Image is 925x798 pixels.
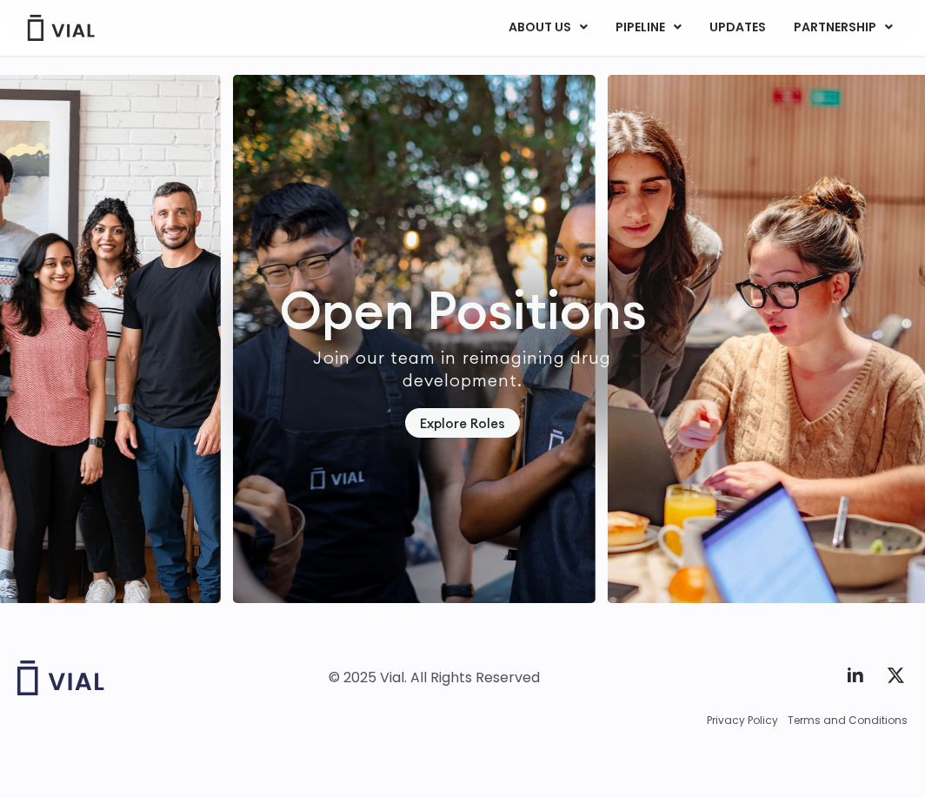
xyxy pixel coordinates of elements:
[780,13,907,43] a: PARTNERSHIPMenu Toggle
[329,668,540,687] div: © 2025 Vial. All Rights Reserved
[495,13,601,43] a: ABOUT USMenu Toggle
[707,713,778,728] a: Privacy Policy
[17,661,104,695] img: Vial logo wih "Vial" spelled out
[26,15,96,41] img: Vial Logo
[232,75,595,603] img: http://Group%20of%20people%20smiling%20wearing%20aprons
[695,13,779,43] a: UPDATES
[602,13,695,43] a: PIPELINEMenu Toggle
[405,408,520,439] a: Explore Roles
[232,75,595,603] div: 1 / 7
[788,713,908,728] a: Terms and Conditions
